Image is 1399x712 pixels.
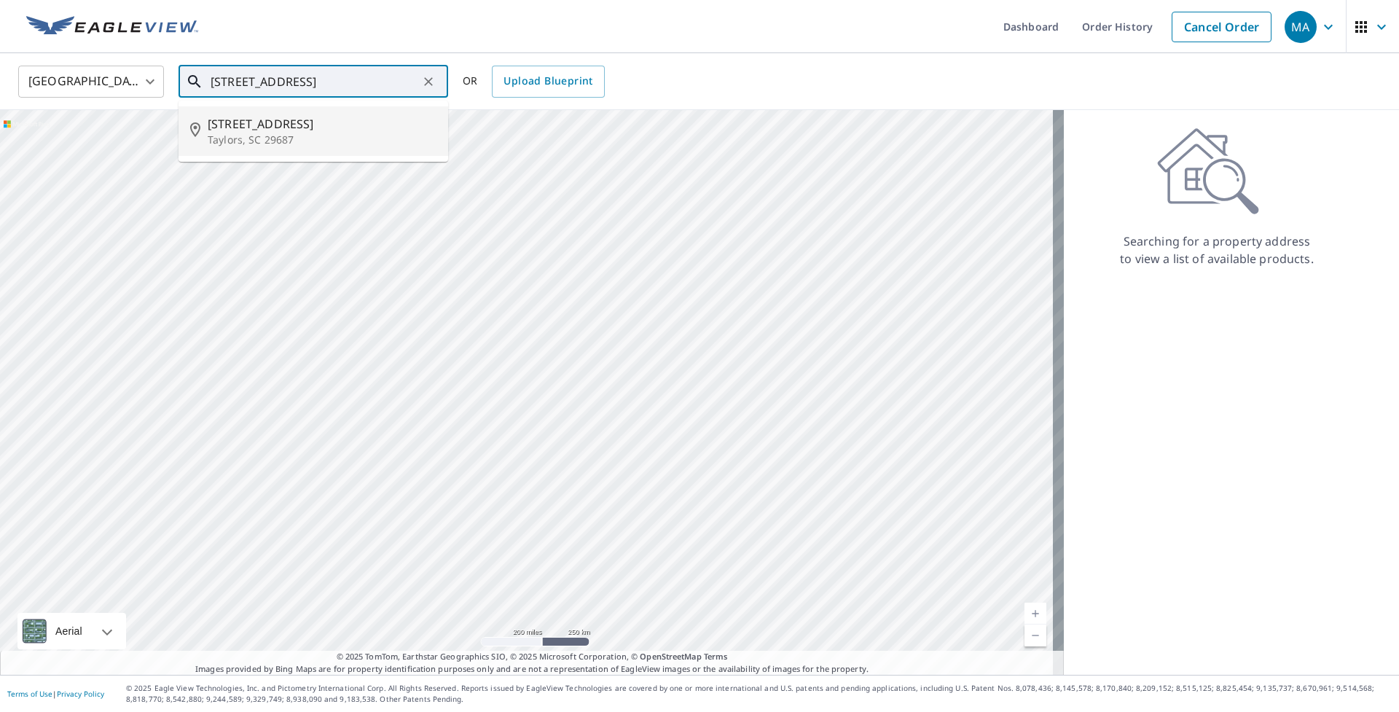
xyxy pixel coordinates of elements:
span: Upload Blueprint [503,72,592,90]
div: MA [1285,11,1317,43]
a: Terms [704,651,728,662]
div: OR [463,66,605,98]
div: Aerial [17,613,126,649]
span: © 2025 TomTom, Earthstar Geographics SIO, © 2025 Microsoft Corporation, © [337,651,728,663]
a: Upload Blueprint [492,66,604,98]
a: Privacy Policy [57,689,104,699]
p: © 2025 Eagle View Technologies, Inc. and Pictometry International Corp. All Rights Reserved. Repo... [126,683,1392,705]
p: | [7,689,104,698]
input: Search by address or latitude-longitude [211,61,418,102]
p: Taylors, SC 29687 [208,133,436,147]
a: OpenStreetMap [640,651,701,662]
a: Terms of Use [7,689,52,699]
span: [STREET_ADDRESS] [208,115,436,133]
a: Cancel Order [1172,12,1271,42]
button: Clear [418,71,439,92]
a: Current Level 5, Zoom In [1024,603,1046,625]
p: Searching for a property address to view a list of available products. [1119,232,1314,267]
img: EV Logo [26,16,198,38]
a: Current Level 5, Zoom Out [1024,625,1046,646]
div: Aerial [51,613,87,649]
div: [GEOGRAPHIC_DATA] [18,61,164,102]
